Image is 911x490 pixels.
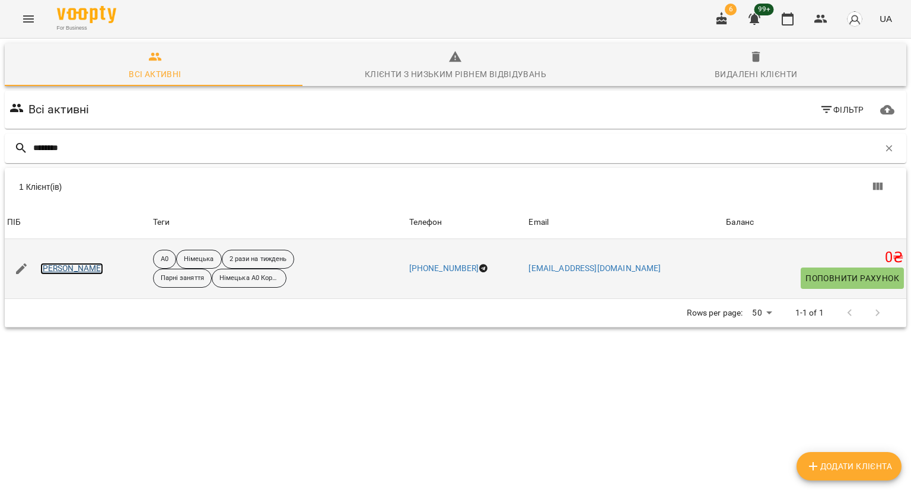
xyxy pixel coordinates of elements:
[726,215,754,230] div: Sort
[230,254,287,265] p: 2 рази на тиждень
[747,304,776,322] div: 50
[409,215,524,230] span: Телефон
[409,215,442,230] div: Телефон
[153,250,176,269] div: A0
[815,99,869,120] button: Фільтр
[129,67,181,81] div: Всі активні
[528,215,549,230] div: Sort
[57,24,116,32] span: For Business
[880,12,892,25] span: UA
[726,215,754,230] div: Баланс
[28,100,90,119] h6: Всі активні
[409,215,442,230] div: Sort
[40,263,104,275] a: [PERSON_NAME]
[365,67,546,81] div: Клієнти з низьким рівнем відвідувань
[7,215,21,230] div: Sort
[528,215,549,230] div: Email
[820,103,864,117] span: Фільтр
[846,11,863,27] img: avatar_s.png
[864,173,892,201] button: Показати колонки
[875,8,897,30] button: UA
[726,215,904,230] span: Баланс
[715,67,797,81] div: Видалені клієнти
[687,307,743,319] p: Rows per page:
[725,4,737,15] span: 6
[161,273,204,284] p: Парні заняття
[57,6,116,23] img: Voopty Logo
[161,254,168,265] p: A0
[219,273,279,284] p: Німецька А0 Корнієць - пара
[409,263,479,273] a: [PHONE_NUMBER]
[176,250,222,269] div: Німецька
[7,215,21,230] div: ПІБ
[14,5,43,33] button: Menu
[795,307,824,319] p: 1-1 of 1
[801,268,904,289] button: Поповнити рахунок
[754,4,774,15] span: 99+
[222,250,295,269] div: 2 рази на тиждень
[805,271,899,285] span: Поповнити рахунок
[184,254,214,265] p: Німецька
[528,215,721,230] span: Email
[153,269,212,288] div: Парні заняття
[528,263,661,273] a: [EMAIL_ADDRESS][DOMAIN_NAME]
[5,168,906,206] div: Table Toolbar
[19,181,463,193] div: 1 Клієнт(ів)
[726,249,904,267] h5: 0 ₴
[212,269,286,288] div: Німецька А0 Корнієць - пара
[7,215,148,230] span: ПІБ
[153,215,404,230] div: Теги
